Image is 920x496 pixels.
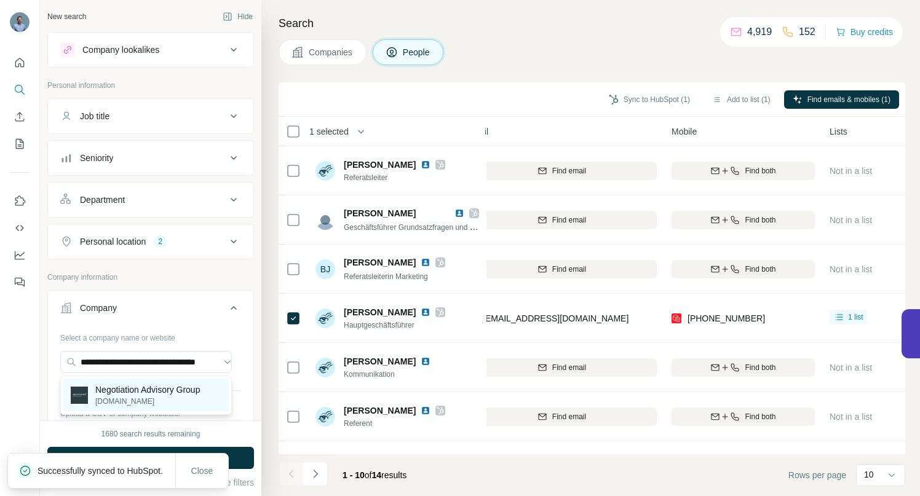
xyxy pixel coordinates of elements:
span: Find both [745,411,775,422]
div: Department [80,194,125,206]
div: New search [47,11,86,22]
span: Referatsleiter [344,172,445,183]
button: Navigate to next page [303,462,328,486]
span: [PERSON_NAME] [344,306,416,318]
img: LinkedIn logo [421,258,430,267]
span: 1 list [848,312,863,323]
span: People [403,46,431,58]
button: Find both [672,162,815,180]
span: [PHONE_NUMBER] [688,313,765,323]
button: Company [48,293,253,328]
img: Negotiation Advisory Group [71,387,88,404]
span: [EMAIL_ADDRESS][DOMAIN_NAME] [483,313,629,323]
p: [DOMAIN_NAME] [95,396,200,407]
span: Run search [129,452,173,464]
span: Not in a list [830,215,872,225]
span: [PERSON_NAME] [344,256,416,269]
p: 152 [799,25,815,39]
p: 4,919 [747,25,772,39]
button: Find both [672,407,815,426]
div: Personal location [80,235,146,248]
span: of [365,470,372,480]
button: Use Surfe on LinkedIn [10,190,30,212]
span: Find both [745,264,775,275]
button: Find both [672,358,815,377]
button: Seniority [48,143,253,173]
img: Avatar [315,309,335,328]
span: [PERSON_NAME] [344,404,416,417]
button: Dashboard [10,244,30,266]
button: Sync to HubSpot (1) [600,90,699,109]
button: Add to list (1) [704,90,779,109]
span: Kommunikation [344,369,445,380]
div: 1680 search results remaining [101,428,200,439]
p: Company information [47,272,254,283]
div: Select a company name or website [60,328,241,344]
span: Companies [309,46,354,58]
span: Not in a list [830,166,872,176]
span: 14 [372,470,382,480]
span: Hauptgeschäftsführer [344,320,445,331]
img: LinkedIn logo [454,208,464,218]
span: Find email [552,411,586,422]
span: Close [191,465,213,477]
img: LinkedIn logo [421,356,430,366]
span: Not in a list [830,264,872,274]
button: Buy credits [836,23,893,41]
button: Department [48,185,253,215]
p: 10 [864,468,874,481]
p: Your list is private and won't be saved or shared. [60,419,241,430]
h4: Search [279,15,905,32]
p: Personal information [47,80,254,91]
span: Find both [745,165,775,176]
button: Hide [214,7,261,26]
span: results [343,470,406,480]
div: Seniority [80,152,113,164]
button: Find both [672,260,815,278]
img: Avatar [315,210,335,230]
span: [PERSON_NAME] [344,208,416,218]
img: Avatar [315,407,335,427]
img: LinkedIn logo [421,307,430,317]
img: Avatar [315,358,335,377]
span: Lists [830,125,847,138]
button: Run search [47,447,254,469]
span: 1 - 10 [343,470,365,480]
span: Mobile [672,125,697,138]
button: Feedback [10,271,30,293]
button: Close [183,460,222,482]
button: Use Surfe API [10,217,30,239]
span: Find both [745,362,775,373]
span: Find email [552,165,586,176]
span: Referatsleiterin Marketing [344,272,428,281]
span: Find email [552,215,586,226]
span: Not in a list [830,412,872,422]
button: Search [10,79,30,101]
span: [PERSON_NAME] [344,159,416,171]
img: provider prospeo logo [672,312,681,325]
span: [PERSON_NAME] [344,355,416,368]
img: LinkedIn logo [421,454,430,464]
span: Find email [552,264,586,275]
span: Find email [552,362,586,373]
button: Find email [467,358,657,377]
span: Rows per page [788,469,846,481]
button: Find emails & mobiles (1) [784,90,899,109]
button: My lists [10,133,30,155]
span: Not in a list [830,363,872,372]
img: Avatar [10,12,30,32]
button: Quick start [10,52,30,74]
span: Referent [344,418,445,429]
div: 2 [153,236,167,247]
span: Geschäftsführer Grundsatzfragen und Recht [344,222,489,232]
span: 1 selected [309,125,349,138]
div: Company lookalikes [82,44,159,56]
div: BJ [315,259,335,279]
span: Find both [745,215,775,226]
img: Avatar [315,161,335,181]
button: Find email [467,162,657,180]
div: Job title [80,110,109,122]
img: LinkedIn logo [421,406,430,415]
button: Find email [467,260,657,278]
button: Personal location2 [48,227,253,256]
